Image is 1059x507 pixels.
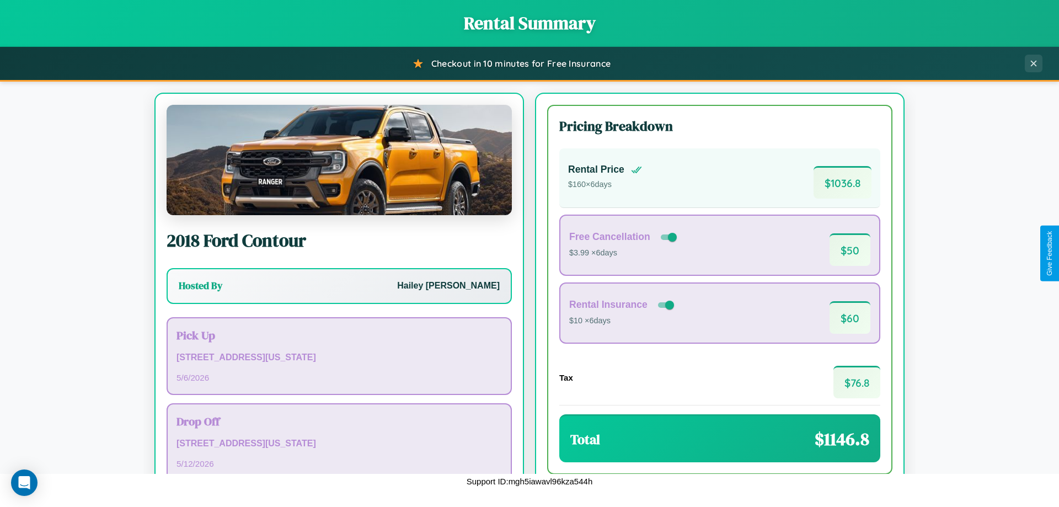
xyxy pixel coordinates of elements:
h2: 2018 Ford Contour [167,228,512,253]
p: 5 / 12 / 2026 [176,456,502,471]
p: $ 160 × 6 days [568,178,642,192]
span: $ 1036.8 [814,166,871,199]
h3: Total [570,430,600,449]
p: $3.99 × 6 days [569,246,679,260]
div: Open Intercom Messenger [11,469,38,496]
h3: Pricing Breakdown [559,117,880,135]
p: [STREET_ADDRESS][US_STATE] [176,350,502,366]
h3: Hosted By [179,279,222,292]
span: $ 76.8 [833,366,880,398]
h3: Drop Off [176,413,502,429]
h1: Rental Summary [11,11,1048,35]
p: $10 × 6 days [569,314,676,328]
div: Give Feedback [1046,231,1053,276]
span: $ 1146.8 [815,427,869,451]
h4: Rental Price [568,164,624,175]
p: Support ID: mgh5iawavl96kza544h [467,474,592,489]
h4: Tax [559,373,573,382]
img: Ford Contour [167,105,512,215]
h3: Pick Up [176,327,502,343]
span: Checkout in 10 minutes for Free Insurance [431,58,611,69]
p: 5 / 6 / 2026 [176,370,502,385]
span: $ 60 [830,301,870,334]
p: [STREET_ADDRESS][US_STATE] [176,436,502,452]
p: Hailey [PERSON_NAME] [397,278,500,294]
h4: Free Cancellation [569,231,650,243]
span: $ 50 [830,233,870,266]
h4: Rental Insurance [569,299,648,311]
